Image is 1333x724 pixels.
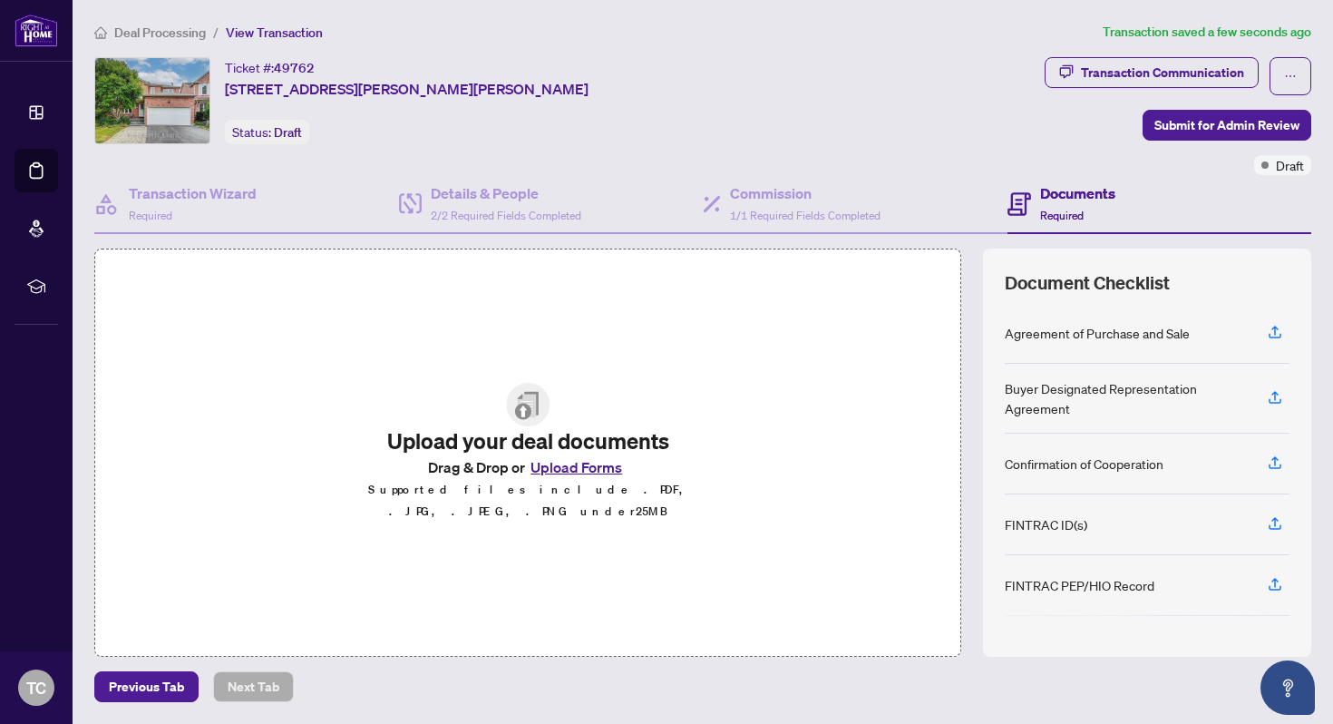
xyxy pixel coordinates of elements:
[129,182,257,204] h4: Transaction Wizard
[1081,58,1244,87] div: Transaction Communication
[94,671,199,702] button: Previous Tab
[213,671,294,702] button: Next Tab
[1040,182,1115,204] h4: Documents
[1045,57,1259,88] button: Transaction Communication
[1103,22,1311,43] article: Transaction saved a few seconds ago
[1284,70,1297,83] span: ellipsis
[225,78,589,100] span: [STREET_ADDRESS][PERSON_NAME][PERSON_NAME]
[213,22,219,43] li: /
[431,209,581,222] span: 2/2 Required Fields Completed
[226,24,323,41] span: View Transaction
[129,209,172,222] span: Required
[26,675,46,700] span: TC
[525,455,628,479] button: Upload Forms
[225,120,309,144] div: Status:
[1276,155,1304,175] span: Draft
[348,479,708,523] p: Supported files include .PDF, .JPG, .JPEG, .PNG under 25 MB
[1005,378,1246,418] div: Buyer Designated Representation Agreement
[1005,575,1154,595] div: FINTRAC PEP/HIO Record
[1040,209,1084,222] span: Required
[348,426,708,455] h2: Upload your deal documents
[1143,110,1311,141] button: Submit for Admin Review
[730,209,881,222] span: 1/1 Required Fields Completed
[1005,454,1163,474] div: Confirmation of Cooperation
[730,182,881,204] h4: Commission
[334,368,723,537] span: File UploadUpload your deal documentsDrag & Drop orUpload FormsSupported files include .PDF, .JPG...
[15,14,58,47] img: logo
[109,672,184,701] span: Previous Tab
[506,383,550,426] img: File Upload
[1260,660,1315,715] button: Open asap
[95,58,209,143] img: IMG-N12293014_1.jpg
[431,182,581,204] h4: Details & People
[1154,111,1299,140] span: Submit for Admin Review
[114,24,206,41] span: Deal Processing
[1005,323,1190,343] div: Agreement of Purchase and Sale
[1005,514,1087,534] div: FINTRAC ID(s)
[274,60,315,76] span: 49762
[94,26,107,39] span: home
[225,57,315,78] div: Ticket #:
[428,455,628,479] span: Drag & Drop or
[274,124,302,141] span: Draft
[1005,270,1170,296] span: Document Checklist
